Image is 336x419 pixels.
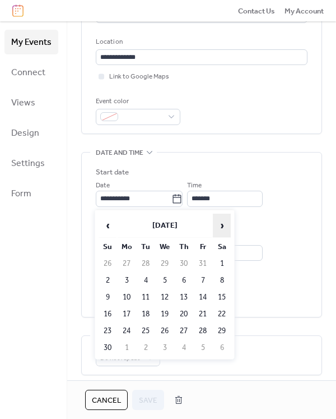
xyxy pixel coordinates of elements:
td: 4 [175,340,193,356]
span: Link to Google Maps [109,71,169,82]
td: 21 [194,306,212,322]
span: Form [11,185,31,203]
th: [DATE] [118,214,212,238]
td: 13 [175,289,193,305]
img: logo [12,4,24,17]
td: 6 [175,273,193,288]
td: 18 [137,306,155,322]
span: Views [11,94,35,112]
td: 5 [194,340,212,356]
td: 3 [156,340,174,356]
span: Design [11,125,39,142]
td: 23 [99,323,116,339]
td: 28 [194,323,212,339]
td: 31 [194,256,212,271]
td: 29 [213,323,231,339]
span: Settings [11,155,45,173]
div: Start date [96,167,129,178]
td: 7 [194,273,212,288]
span: My Events [11,34,52,52]
td: 2 [137,340,155,356]
th: We [156,239,174,255]
td: 30 [99,340,116,356]
td: 6 [213,340,231,356]
td: 15 [213,289,231,305]
td: 1 [213,256,231,271]
td: 29 [156,256,174,271]
span: Date [96,180,110,191]
a: Connect [4,60,58,85]
td: 12 [156,289,174,305]
th: Tu [137,239,155,255]
td: 5 [156,273,174,288]
th: Su [99,239,116,255]
td: 20 [175,306,193,322]
td: 3 [118,273,136,288]
span: ‹ [99,214,116,237]
td: 9 [99,289,116,305]
span: Cancel [92,395,121,406]
a: Views [4,90,58,115]
div: Location [96,36,305,48]
a: Design [4,121,58,145]
td: 1 [118,340,136,356]
td: 11 [137,289,155,305]
div: Event color [96,96,178,107]
td: 22 [213,306,231,322]
td: 2 [99,273,116,288]
td: 17 [118,306,136,322]
a: My Events [4,30,58,54]
td: 16 [99,306,116,322]
th: Mo [118,239,136,255]
td: 14 [194,289,212,305]
td: 4 [137,273,155,288]
a: Settings [4,151,58,176]
a: My Account [284,5,324,16]
span: › [213,214,230,237]
span: Date and time [96,147,143,158]
th: Th [175,239,193,255]
td: 26 [99,256,116,271]
td: 25 [137,323,155,339]
td: 28 [137,256,155,271]
td: 26 [156,323,174,339]
span: Contact Us [238,6,275,17]
td: 19 [156,306,174,322]
a: Contact Us [238,5,275,16]
td: 27 [175,323,193,339]
td: 30 [175,256,193,271]
span: My Account [284,6,324,17]
span: Connect [11,64,45,82]
a: Form [4,181,58,206]
td: 10 [118,289,136,305]
td: 24 [118,323,136,339]
td: 8 [213,273,231,288]
span: Time [187,180,202,191]
button: Cancel [85,390,128,410]
th: Sa [213,239,231,255]
th: Fr [194,239,212,255]
td: 27 [118,256,136,271]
